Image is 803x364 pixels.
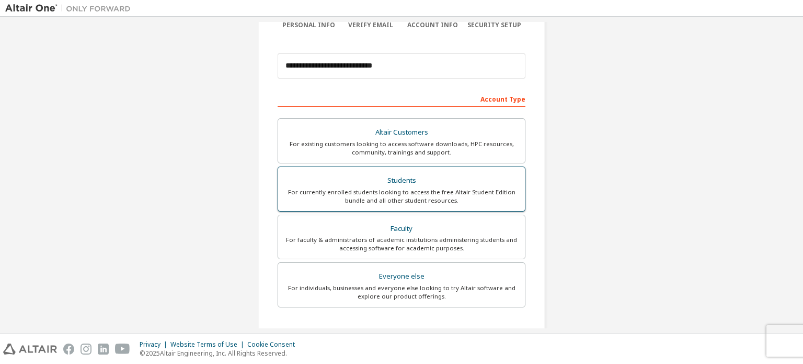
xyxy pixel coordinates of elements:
div: Website Terms of Use [170,340,247,349]
div: Personal Info [278,21,340,29]
div: For faculty & administrators of academic institutions administering students and accessing softwa... [284,236,519,252]
div: Students [284,173,519,188]
div: For currently enrolled students looking to access the free Altair Student Edition bundle and all ... [284,188,519,205]
img: youtube.svg [115,344,130,355]
div: Account Info [401,21,464,29]
div: Cookie Consent [247,340,301,349]
img: linkedin.svg [98,344,109,355]
img: altair_logo.svg [3,344,57,355]
div: Privacy [140,340,170,349]
div: Your Profile [278,323,525,340]
p: © 2025 Altair Engineering, Inc. All Rights Reserved. [140,349,301,358]
div: Security Setup [464,21,526,29]
div: For existing customers looking to access software downloads, HPC resources, community, trainings ... [284,140,519,157]
div: Verify Email [340,21,402,29]
div: Everyone else [284,269,519,284]
img: facebook.svg [63,344,74,355]
div: Altair Customers [284,125,519,140]
img: Altair One [5,3,136,14]
div: Faculty [284,222,519,236]
div: Account Type [278,90,525,107]
div: For individuals, businesses and everyone else looking to try Altair software and explore our prod... [284,284,519,301]
img: instagram.svg [81,344,91,355]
